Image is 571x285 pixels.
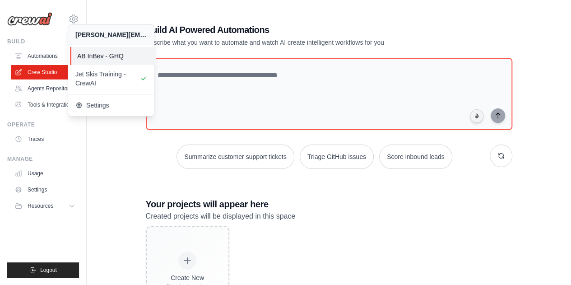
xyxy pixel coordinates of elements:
[146,23,449,36] h1: Build AI Powered Automations
[11,65,79,79] a: Crew Studio
[75,70,147,88] span: Jet Skis Training - CrewAI
[68,96,154,114] a: Settings
[490,145,512,167] button: Get new suggestions
[11,81,79,96] a: Agents Repository
[176,145,294,169] button: Summarize customer support tickets
[11,182,79,197] a: Settings
[68,65,154,92] a: Jet Skis Training - CrewAI
[7,121,79,128] div: Operate
[11,98,79,112] a: Tools & Integrations
[40,266,57,274] span: Logout
[146,38,449,47] p: Describe what you want to automate and watch AI create intelligent workflows for you
[11,49,79,63] a: Automations
[146,198,512,210] h3: Your projects will appear here
[75,101,147,110] span: Settings
[300,145,374,169] button: Triage GitHub issues
[77,51,149,61] span: AB InBev - GHQ
[166,273,209,282] div: Create New
[70,47,156,65] a: AB InBev - GHQ
[470,109,483,123] button: Click to speak your automation idea
[7,155,79,163] div: Manage
[11,166,79,181] a: Usage
[7,38,79,45] div: Build
[11,199,79,213] button: Resources
[75,30,147,39] div: [PERSON_NAME][EMAIL_ADDRESS][DOMAIN_NAME]
[7,12,52,26] img: Logo
[146,210,512,222] p: Created projects will be displayed in this space
[28,202,53,210] span: Resources
[11,132,79,146] a: Traces
[7,262,79,278] button: Logout
[379,145,452,169] button: Score inbound leads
